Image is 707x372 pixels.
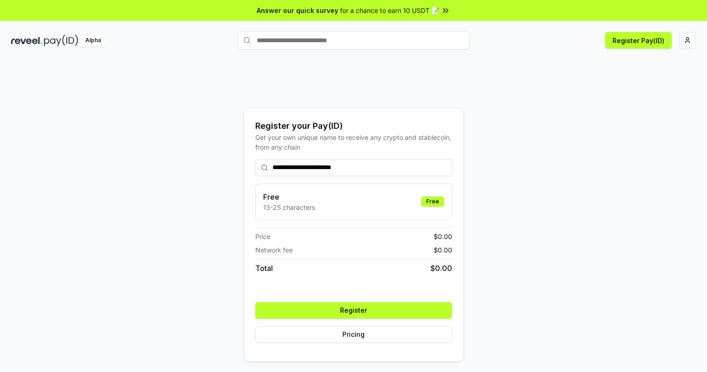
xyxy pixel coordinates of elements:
[263,191,315,202] h3: Free
[255,232,271,241] span: Price
[80,35,106,46] div: Alpha
[430,263,452,274] span: $ 0.00
[11,35,42,46] img: reveel_dark
[255,245,293,255] span: Network fee
[340,6,439,15] span: for a chance to earn 10 USDT 📝
[434,232,452,241] span: $ 0.00
[434,245,452,255] span: $ 0.00
[263,202,315,212] p: 13-25 characters
[255,132,452,152] div: Get your own unique name to receive any crypto and stablecoin, from any chain
[257,6,338,15] span: Answer our quick survey
[421,196,444,207] div: Free
[255,120,452,132] div: Register your Pay(ID)
[605,32,672,49] button: Register Pay(ID)
[255,302,452,319] button: Register
[255,326,452,343] button: Pricing
[255,263,273,274] span: Total
[44,35,78,46] img: pay_id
